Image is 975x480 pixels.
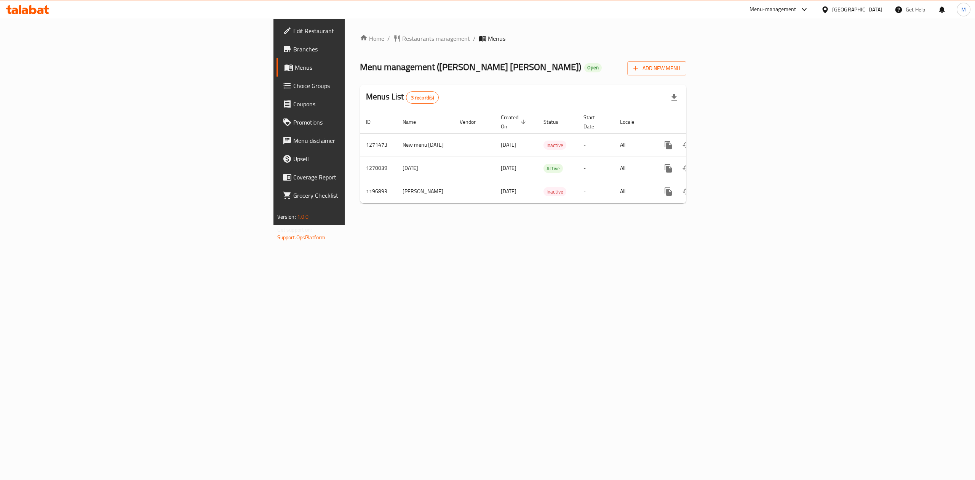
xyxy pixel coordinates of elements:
div: Export file [665,88,683,107]
button: more [659,182,678,201]
button: Change Status [678,159,696,178]
span: [DATE] [501,163,516,173]
span: Menus [488,34,505,43]
a: Menu disclaimer [277,131,436,150]
td: - [577,157,614,180]
td: - [577,180,614,203]
span: Start Date [583,113,605,131]
span: Coverage Report [293,173,430,182]
nav: breadcrumb [360,34,686,43]
span: Locale [620,117,644,126]
span: 1.0.0 [297,212,309,222]
span: Branches [293,45,430,54]
span: Vendor [460,117,486,126]
span: M [961,5,966,14]
a: Coupons [277,95,436,113]
span: Menu management ( [PERSON_NAME] [PERSON_NAME] ) [360,58,581,75]
span: Inactive [543,187,566,196]
button: Add New Menu [627,61,686,75]
th: Actions [653,110,738,134]
div: Menu-management [750,5,796,14]
span: ID [366,117,380,126]
span: Upsell [293,154,430,163]
button: more [659,136,678,154]
span: [DATE] [501,186,516,196]
a: Choice Groups [277,77,436,95]
div: [GEOGRAPHIC_DATA] [832,5,882,14]
span: Grocery Checklist [293,191,430,200]
span: Edit Restaurant [293,26,430,35]
a: Promotions [277,113,436,131]
td: - [577,133,614,157]
span: Created On [501,113,528,131]
li: / [473,34,476,43]
button: Change Status [678,182,696,201]
a: Support.OpsPlatform [277,232,326,242]
span: [DATE] [501,140,516,150]
div: Open [584,63,602,72]
a: Branches [277,40,436,58]
table: enhanced table [360,110,738,203]
span: Menu disclaimer [293,136,430,145]
span: Add New Menu [633,64,680,73]
span: Coupons [293,99,430,109]
span: Choice Groups [293,81,430,90]
span: Promotions [293,118,430,127]
h2: Menus List [366,91,439,104]
a: Edit Restaurant [277,22,436,40]
td: All [614,157,653,180]
td: All [614,133,653,157]
a: Upsell [277,150,436,168]
span: Open [584,64,602,71]
span: Active [543,164,563,173]
a: Menus [277,58,436,77]
span: Menus [295,63,430,72]
td: All [614,180,653,203]
span: Version: [277,212,296,222]
span: 3 record(s) [406,94,439,101]
span: Get support on: [277,225,312,235]
a: Grocery Checklist [277,186,436,205]
div: Total records count [406,91,439,104]
button: Change Status [678,136,696,154]
a: Coverage Report [277,168,436,186]
span: Inactive [543,141,566,150]
span: Status [543,117,568,126]
span: Name [403,117,426,126]
button: more [659,159,678,178]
